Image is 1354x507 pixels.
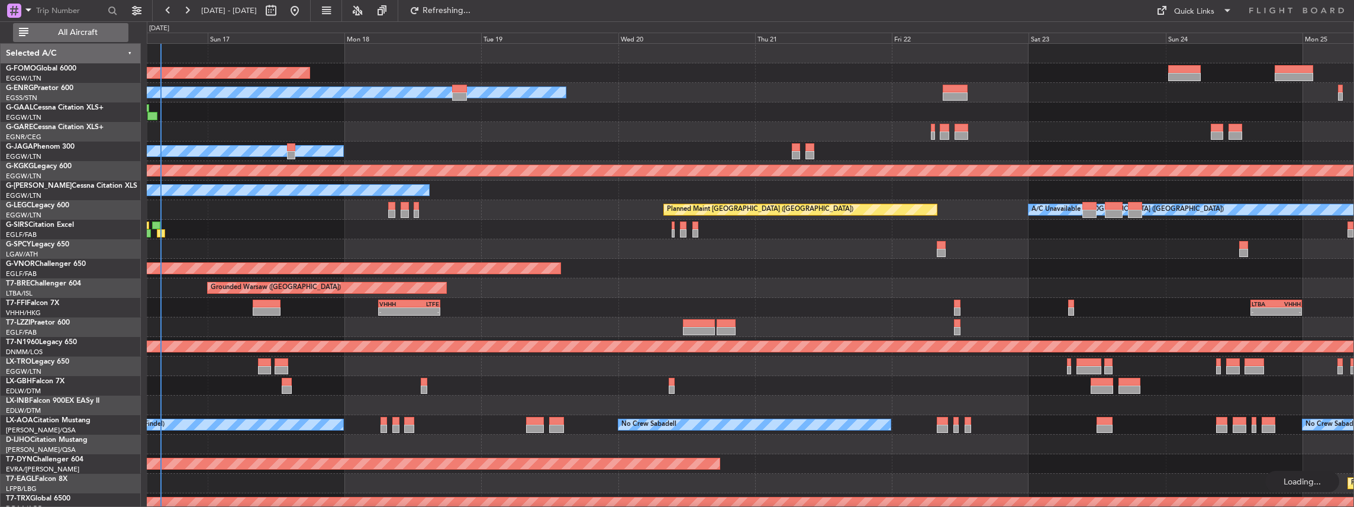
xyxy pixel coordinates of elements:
[6,104,104,111] a: G-GAALCessna Citation XLS+
[6,397,29,405] span: LX-INB
[618,33,755,43] div: Wed 20
[6,387,41,396] a: EDLW/DTM
[6,250,38,259] a: LGAV/ATH
[6,172,41,181] a: EGGW/LTN
[6,222,74,229] a: G-SIRSCitation Excel
[6,300,27,307] span: T7-FFI
[892,33,1029,43] div: Fri 22
[6,437,30,444] span: D-IJHO
[6,124,104,131] a: G-GARECessna Citation XLS+
[201,5,257,16] span: [DATE] - [DATE]
[6,456,83,463] a: T7-DYNChallenger 604
[667,201,853,219] div: Planned Maint [GEOGRAPHIC_DATA] ([GEOGRAPHIC_DATA])
[6,417,91,424] a: LX-AOACitation Mustang
[6,406,41,415] a: EDLW/DTM
[6,65,76,72] a: G-FOMOGlobal 6000
[6,328,37,337] a: EGLF/FAB
[31,28,125,37] span: All Aircraft
[6,348,43,357] a: DNMM/LOS
[6,465,79,474] a: EVRA/[PERSON_NAME]
[6,241,69,248] a: G-SPCYLegacy 650
[6,484,37,493] a: LFPB/LBG
[6,163,34,170] span: G-KGKG
[6,113,41,122] a: EGGW/LTN
[6,230,37,239] a: EGLF/FAB
[6,261,86,268] a: G-VNORChallenger 650
[1252,308,1276,315] div: -
[6,367,41,376] a: EGGW/LTN
[6,94,37,102] a: EGSS/STN
[6,163,72,170] a: G-KGKGLegacy 600
[409,308,439,315] div: -
[6,241,31,248] span: G-SPCY
[404,1,475,20] button: Refreshing...
[208,33,344,43] div: Sun 17
[6,104,33,111] span: G-GAAL
[344,33,481,43] div: Mon 18
[6,261,35,268] span: G-VNOR
[6,445,76,454] a: [PERSON_NAME]/QSA
[6,495,30,502] span: T7-TRX
[1174,6,1214,18] div: Quick Links
[6,152,41,161] a: EGGW/LTN
[379,300,409,307] div: VHHH
[6,339,39,346] span: T7-N1960
[1276,300,1301,307] div: VHHH
[379,308,409,315] div: -
[1150,1,1238,20] button: Quick Links
[409,300,439,307] div: LTFE
[422,7,472,15] span: Refreshing...
[6,339,77,346] a: T7-N1960Legacy 650
[6,289,33,298] a: LTBA/ISL
[6,358,69,365] a: LX-TROLegacy 650
[6,222,28,229] span: G-SIRS
[6,495,70,502] a: T7-TRXGlobal 6500
[6,85,73,92] a: G-ENRGPraetor 600
[1276,308,1301,315] div: -
[6,211,41,220] a: EGGW/LTN
[6,426,76,435] a: [PERSON_NAME]/QSA
[6,74,41,83] a: EGGW/LTN
[481,33,618,43] div: Tue 19
[1031,201,1224,219] div: A/C Unavailable [GEOGRAPHIC_DATA] ([GEOGRAPHIC_DATA])
[6,476,35,483] span: T7-EAGL
[6,202,69,209] a: G-LEGCLegacy 600
[6,143,75,150] a: G-JAGAPhenom 300
[149,24,169,34] div: [DATE]
[6,476,67,483] a: T7-EAGLFalcon 8X
[6,378,65,385] a: LX-GBHFalcon 7X
[6,319,70,326] a: T7-LZZIPraetor 600
[13,23,128,42] button: All Aircraft
[6,358,31,365] span: LX-TRO
[6,378,32,385] span: LX-GBH
[6,269,37,278] a: EGLF/FAB
[755,33,892,43] div: Thu 21
[36,2,104,20] input: Trip Number
[1265,471,1339,492] div: Loading...
[6,191,41,200] a: EGGW/LTN
[6,397,99,405] a: LX-INBFalcon 900EX EASy II
[6,65,36,72] span: G-FOMO
[6,202,31,209] span: G-LEGC
[6,85,34,92] span: G-ENRG
[6,280,81,287] a: T7-BREChallenger 604
[1252,300,1276,307] div: LTBA
[6,124,33,131] span: G-GARE
[1029,33,1165,43] div: Sat 23
[6,133,41,142] a: EGNR/CEG
[621,416,676,434] div: No Crew Sabadell
[6,143,33,150] span: G-JAGA
[6,437,88,444] a: D-IJHOCitation Mustang
[6,280,30,287] span: T7-BRE
[6,456,33,463] span: T7-DYN
[6,300,59,307] a: T7-FFIFalcon 7X
[6,182,137,190] a: G-[PERSON_NAME]Cessna Citation XLS
[6,182,72,190] span: G-[PERSON_NAME]
[211,279,341,297] div: Grounded Warsaw ([GEOGRAPHIC_DATA])
[6,319,30,326] span: T7-LZZI
[1166,33,1303,43] div: Sun 24
[6,309,41,317] a: VHHH/HKG
[6,417,33,424] span: LX-AOA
